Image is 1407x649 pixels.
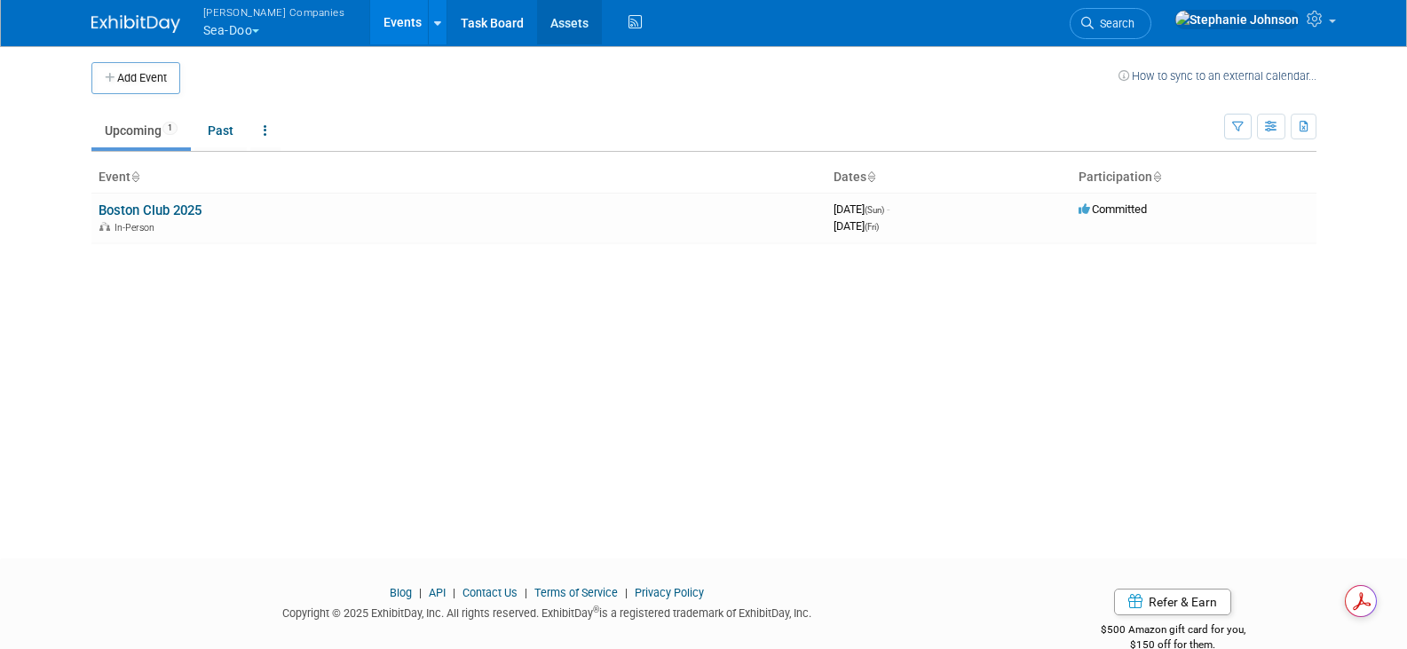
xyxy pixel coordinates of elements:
th: Dates [826,162,1071,193]
a: Terms of Service [534,586,618,599]
span: | [448,586,460,599]
th: Event [91,162,826,193]
a: Sort by Participation Type [1152,170,1161,184]
span: - [887,202,889,216]
span: Committed [1079,202,1147,216]
a: Blog [390,586,412,599]
a: Boston Club 2025 [99,202,202,218]
span: | [415,586,426,599]
div: Copyright © 2025 ExhibitDay, Inc. All rights reserved. ExhibitDay is a registered trademark of Ex... [91,601,1004,621]
img: In-Person Event [99,222,110,231]
a: Sort by Start Date [866,170,875,184]
a: Privacy Policy [635,586,704,599]
span: Search [1094,17,1134,30]
a: Contact Us [462,586,518,599]
a: Refer & Earn [1114,589,1231,615]
span: 1 [162,122,178,135]
span: [DATE] [834,202,889,216]
span: In-Person [115,222,160,233]
a: Upcoming1 [91,114,191,147]
a: Past [194,114,247,147]
img: Stephanie Johnson [1174,10,1300,29]
span: (Fri) [865,222,879,232]
th: Participation [1071,162,1316,193]
img: ExhibitDay [91,15,180,33]
span: (Sun) [865,205,884,215]
span: [PERSON_NAME] Companies [203,3,345,21]
a: How to sync to an external calendar... [1118,69,1316,83]
span: | [520,586,532,599]
a: API [429,586,446,599]
sup: ® [593,605,599,614]
a: Search [1070,8,1151,39]
a: Sort by Event Name [130,170,139,184]
span: [DATE] [834,219,879,233]
button: Add Event [91,62,180,94]
span: | [621,586,632,599]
